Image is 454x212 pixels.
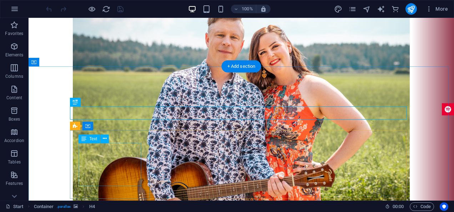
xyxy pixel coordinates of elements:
[6,181,23,186] p: Features
[34,202,54,211] span: Click to select. Double-click to edit
[74,205,78,208] i: This element contains a background
[385,202,404,211] h6: Session time
[9,116,20,122] p: Boxes
[398,204,399,209] span: :
[4,138,24,143] p: Accordion
[407,5,415,13] i: Publish
[334,5,343,13] button: design
[425,5,448,12] span: More
[89,137,97,141] span: Text
[405,3,417,15] button: publish
[413,202,431,211] span: Code
[260,6,267,12] i: On resize automatically adjust zoom level to fit chosen device.
[87,5,96,13] button: Click here to leave preview mode and continue editing
[410,202,434,211] button: Code
[8,159,21,165] p: Tables
[102,5,110,13] i: Reload page
[242,5,253,13] h6: 100%
[6,95,22,101] p: Content
[5,52,24,58] p: Elements
[391,5,400,13] button: commerce
[5,31,23,36] p: Favorites
[89,202,95,211] span: Click to select. Double-click to edit
[423,3,451,15] button: More
[377,5,385,13] i: AI Writer
[334,5,342,13] i: Design (Ctrl+Alt+Y)
[393,202,404,211] span: 00 00
[440,202,448,211] button: Usercentrics
[222,60,261,72] div: + Add section
[34,202,95,211] nav: breadcrumb
[231,5,256,13] button: 100%
[377,5,385,13] button: text_generator
[102,5,110,13] button: reload
[348,5,357,13] i: Pages (Ctrl+Alt+S)
[6,202,24,211] a: Click to cancel selection. Double-click to open Pages
[363,5,371,13] i: Navigator
[348,5,357,13] button: pages
[391,5,399,13] i: Commerce
[57,202,71,211] span: . parallax
[363,5,371,13] button: navigator
[5,74,23,79] p: Columns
